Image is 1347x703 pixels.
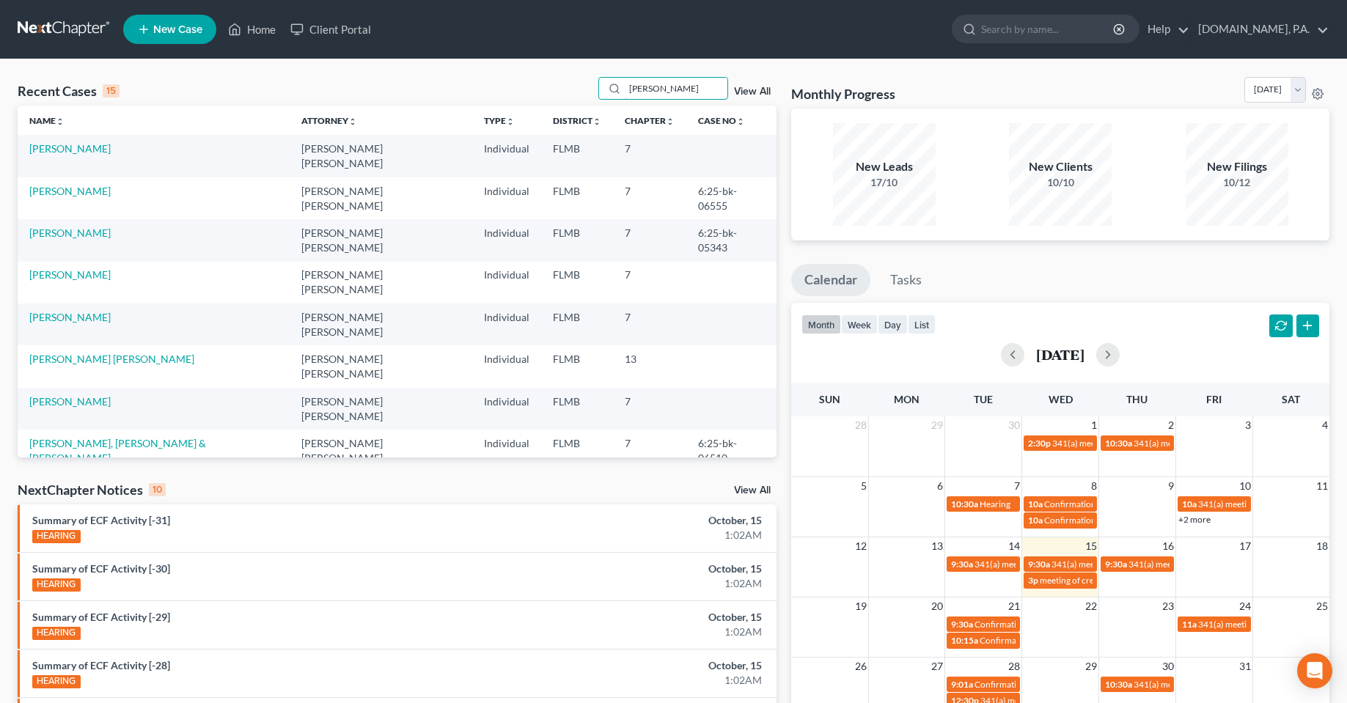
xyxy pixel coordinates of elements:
[1105,679,1132,690] span: 10:30a
[290,177,472,219] td: [PERSON_NAME] [PERSON_NAME]
[819,393,840,405] span: Sun
[290,345,472,387] td: [PERSON_NAME] [PERSON_NAME]
[29,311,111,323] a: [PERSON_NAME]
[1161,597,1175,615] span: 23
[734,485,771,496] a: View All
[32,514,170,526] a: Summary of ECF Activity [-31]
[541,135,613,177] td: FLMB
[1140,16,1189,43] a: Help
[1007,597,1021,615] span: 21
[930,416,944,434] span: 29
[553,115,601,126] a: Districtunfold_more
[930,658,944,675] span: 27
[801,314,841,334] button: month
[951,559,973,570] span: 9:30a
[1009,158,1112,175] div: New Clients
[1178,514,1211,525] a: +2 more
[153,24,202,35] span: New Case
[29,115,65,126] a: Nameunfold_more
[1007,537,1021,555] span: 14
[854,658,868,675] span: 26
[1191,16,1329,43] a: [DOMAIN_NAME], P.A.
[1090,416,1098,434] span: 1
[541,430,613,471] td: FLMB
[529,562,762,576] div: October, 15
[734,87,771,97] a: View All
[149,483,166,496] div: 10
[1044,515,1128,526] span: Confirmation Hearing
[1007,658,1021,675] span: 28
[1028,438,1051,449] span: 2:30p
[854,537,868,555] span: 12
[290,430,472,471] td: [PERSON_NAME] [PERSON_NAME]
[529,658,762,673] div: October, 15
[348,117,357,126] i: unfold_more
[529,625,762,639] div: 1:02AM
[32,530,81,543] div: HEARING
[541,262,613,303] td: FLMB
[1186,158,1288,175] div: New Filings
[541,345,613,387] td: FLMB
[1182,619,1197,630] span: 11a
[686,177,777,219] td: 6:25-bk-06555
[283,16,378,43] a: Client Portal
[1105,438,1132,449] span: 10:30a
[1049,393,1073,405] span: Wed
[541,388,613,430] td: FLMB
[613,135,686,177] td: 7
[859,477,868,495] span: 5
[472,135,541,177] td: Individual
[1315,597,1329,615] span: 25
[1238,477,1252,495] span: 10
[1198,498,1256,509] span: 341(a) meeting
[686,219,777,261] td: 6:25-bk-05343
[1051,559,1109,570] span: 341(a) meeting
[698,115,745,126] a: Case Nounfold_more
[1161,658,1175,675] span: 30
[29,437,206,464] a: [PERSON_NAME], [PERSON_NAME] & [PERSON_NAME]
[1044,498,1127,509] span: Confirmation hearing
[951,498,978,509] span: 10:30a
[29,268,111,281] a: [PERSON_NAME]
[1182,498,1197,509] span: 10a
[936,477,944,495] span: 6
[980,635,1064,646] span: Confirmation Hearing
[221,16,283,43] a: Home
[1134,679,1192,690] span: 341(a) meeting
[541,177,613,219] td: FLMB
[1084,658,1098,675] span: 29
[1036,347,1084,362] h2: [DATE]
[1315,477,1329,495] span: 11
[1238,537,1252,555] span: 17
[894,393,920,405] span: Mon
[290,135,472,177] td: [PERSON_NAME] [PERSON_NAME]
[975,679,1057,690] span: Confirmation hearing
[32,659,170,671] a: Summary of ECF Activity [-28]
[975,559,1032,570] span: 341(a) meeting
[951,619,973,630] span: 9:30a
[613,345,686,387] td: 13
[951,635,978,646] span: 10:15a
[29,395,111,408] a: [PERSON_NAME]
[981,15,1115,43] input: Search by name...
[1282,393,1300,405] span: Sat
[541,303,613,345] td: FLMB
[854,416,868,434] span: 28
[529,528,762,542] div: 1:02AM
[613,262,686,303] td: 7
[472,388,541,430] td: Individual
[791,85,895,103] h3: Monthly Progress
[56,117,65,126] i: unfold_more
[1028,515,1043,526] span: 10a
[290,388,472,430] td: [PERSON_NAME] [PERSON_NAME]
[29,185,111,197] a: [PERSON_NAME]
[529,610,762,625] div: October, 15
[613,388,686,430] td: 7
[1198,619,1256,630] span: 341(a) meeting
[1244,416,1252,434] span: 3
[833,158,936,175] div: New Leads
[1167,416,1175,434] span: 2
[878,314,908,334] button: day
[1206,393,1222,405] span: Fri
[1007,416,1021,434] span: 30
